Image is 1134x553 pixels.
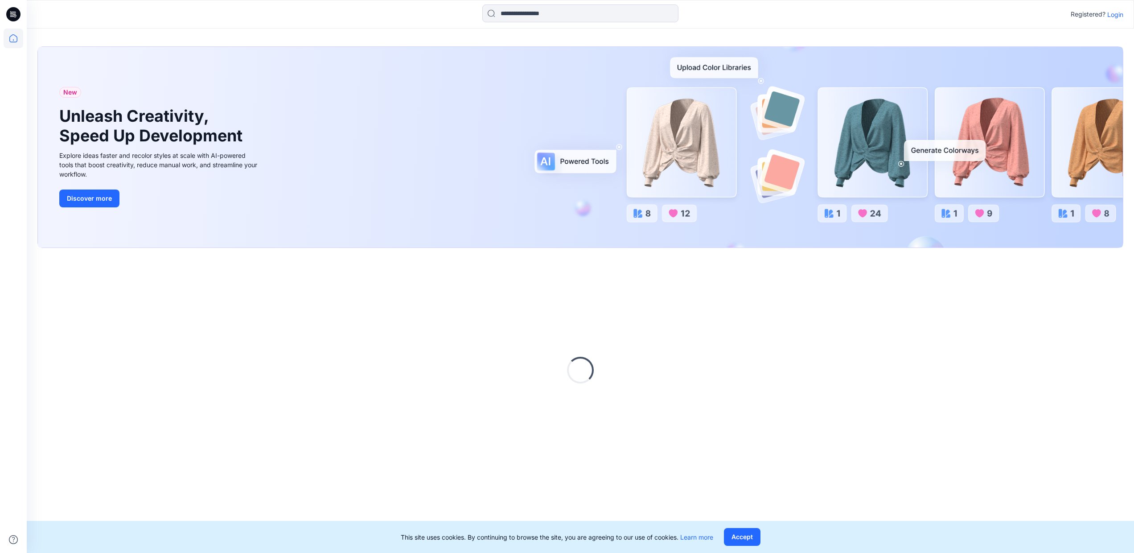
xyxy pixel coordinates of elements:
[59,107,247,145] h1: Unleash Creativity, Speed Up Development
[1071,9,1105,20] p: Registered?
[1107,10,1123,19] p: Login
[63,87,77,98] span: New
[59,190,260,207] a: Discover more
[59,190,119,207] button: Discover more
[724,528,760,546] button: Accept
[401,532,713,542] p: This site uses cookies. By continuing to browse the site, you are agreeing to our use of cookies.
[680,533,713,541] a: Learn more
[59,151,260,179] div: Explore ideas faster and recolor styles at scale with AI-powered tools that boost creativity, red...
